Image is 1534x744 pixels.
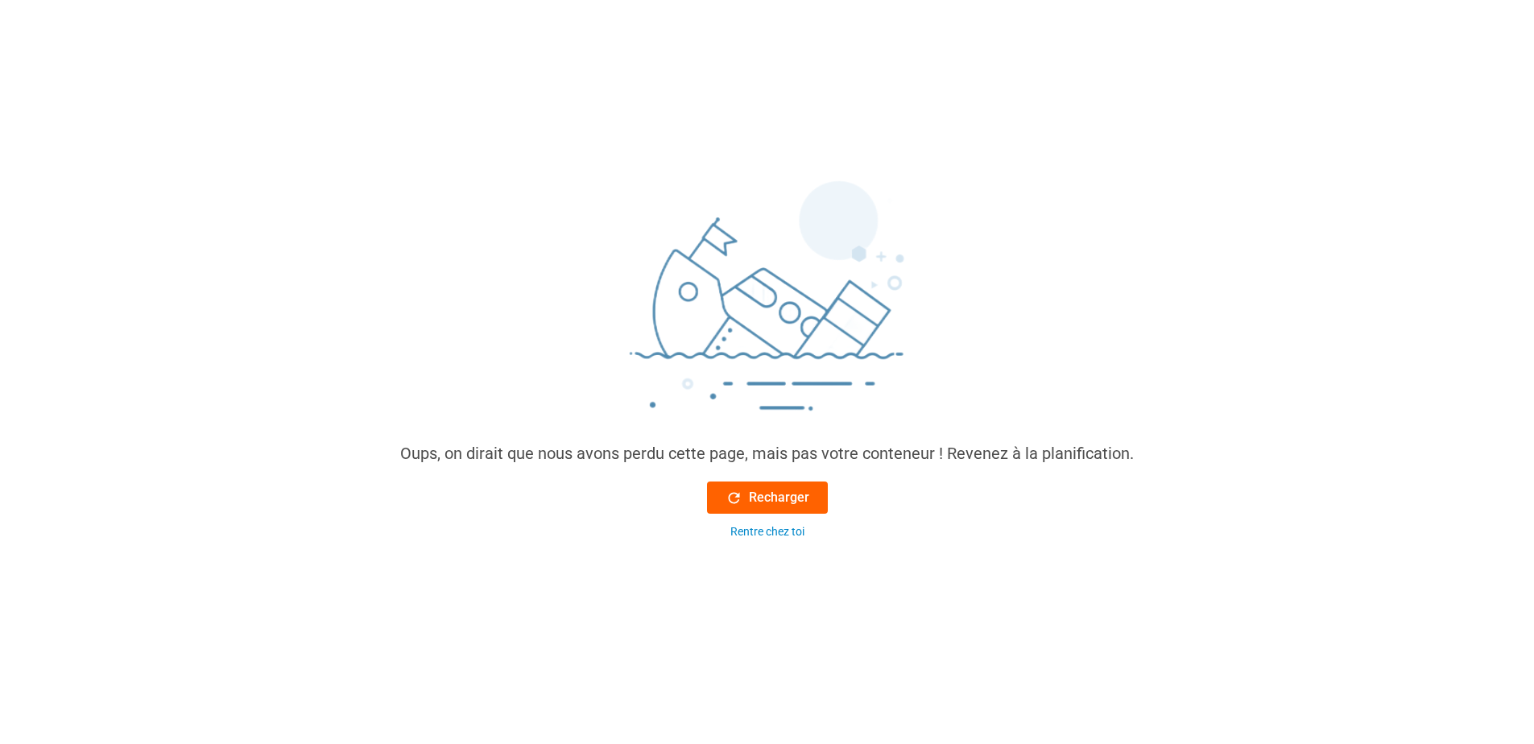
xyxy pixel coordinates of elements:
img: sinking_ship.png [526,174,1009,441]
button: Recharger [707,482,828,514]
button: Rentre chez toi [707,523,828,540]
font: Recharger [749,488,809,507]
div: Oups, on dirait que nous avons perdu cette page, mais pas votre conteneur ! Revenez à la planific... [400,441,1134,465]
div: Rentre chez toi [730,523,804,540]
